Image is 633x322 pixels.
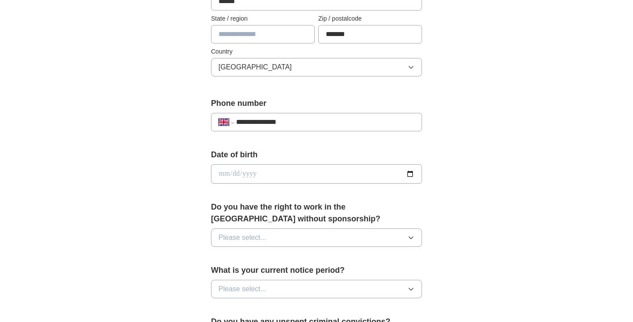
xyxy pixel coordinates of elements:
[211,47,422,56] label: Country
[218,284,266,294] span: Please select...
[211,58,422,76] button: [GEOGRAPHIC_DATA]
[211,264,422,276] label: What is your current notice period?
[218,62,292,72] span: [GEOGRAPHIC_DATA]
[211,14,315,23] label: State / region
[318,14,422,23] label: Zip / postalcode
[211,280,422,298] button: Please select...
[211,201,422,225] label: Do you have the right to work in the [GEOGRAPHIC_DATA] without sponsorship?
[211,98,422,109] label: Phone number
[211,149,422,161] label: Date of birth
[218,232,266,243] span: Please select...
[211,228,422,247] button: Please select...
